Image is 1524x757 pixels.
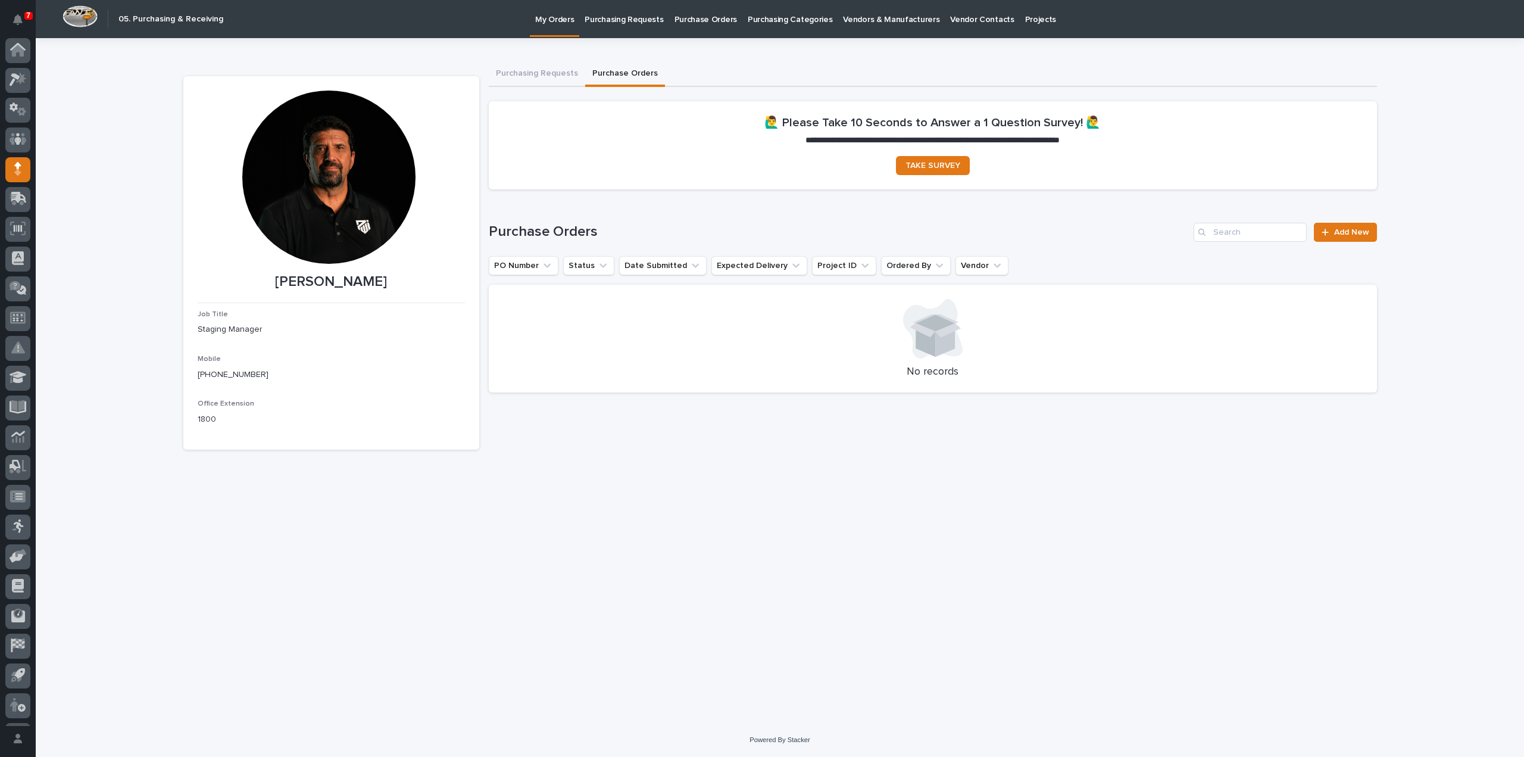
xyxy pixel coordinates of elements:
a: TAKE SURVEY [896,156,970,175]
h2: 🙋‍♂️ Please Take 10 Seconds to Answer a 1 Question Survey! 🙋‍♂️ [764,116,1101,130]
p: [PERSON_NAME] [198,273,465,291]
button: Purchasing Requests [489,62,585,87]
button: Date Submitted [619,256,707,275]
input: Search [1194,223,1307,242]
span: Add New [1334,228,1369,236]
a: [PHONE_NUMBER] [198,370,268,379]
span: Mobile [198,356,221,363]
button: Ordered By [881,256,951,275]
p: Staging Manager [198,323,465,336]
button: Notifications [5,7,30,32]
button: Expected Delivery [711,256,807,275]
p: No records [503,366,1363,379]
button: Status [563,256,614,275]
p: 7 [26,11,30,20]
button: Vendor [955,256,1008,275]
button: Purchase Orders [585,62,665,87]
button: PO Number [489,256,558,275]
span: Job Title [198,311,228,318]
a: Powered By Stacker [749,736,810,743]
p: 1800 [198,413,465,426]
a: Add New [1314,223,1376,242]
img: Workspace Logo [63,5,98,27]
h2: 05. Purchasing & Receiving [118,14,223,24]
div: Notifications7 [15,14,30,33]
span: Office Extension [198,400,254,407]
h1: Purchase Orders [489,223,1189,241]
button: Project ID [812,256,876,275]
span: TAKE SURVEY [905,161,960,170]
